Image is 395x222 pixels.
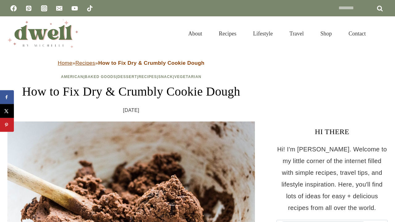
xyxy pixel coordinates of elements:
h1: How to Fix Dry & Crumbly Cookie Dough [7,82,255,101]
a: TikTok [84,2,96,14]
button: View Search Form [377,28,388,39]
a: Contact [340,23,374,44]
a: Email [53,2,65,14]
h3: HI THERE [276,126,388,137]
img: DWELL by michelle [7,19,78,48]
p: Hi! I'm [PERSON_NAME]. Welcome to my little corner of the internet filled with simple recipes, tr... [276,143,388,214]
a: Snack [158,75,173,79]
a: Shop [312,23,340,44]
a: YouTube [69,2,81,14]
nav: Primary Navigation [180,23,374,44]
a: Recipes [75,60,95,66]
a: Pinterest [23,2,35,14]
a: American [61,75,84,79]
a: Recipes [210,23,245,44]
a: Baked Goods [85,75,116,79]
strong: How to Fix Dry & Crumbly Cookie Dough [98,60,204,66]
span: » » [58,60,204,66]
a: Recipes [139,75,157,79]
a: Dessert [118,75,137,79]
a: Instagram [38,2,50,14]
span: | | | | | [61,75,202,79]
a: Home [58,60,72,66]
a: Vegetarian [174,75,202,79]
a: About [180,23,210,44]
a: Lifestyle [245,23,281,44]
time: [DATE] [123,106,139,115]
a: Travel [281,23,312,44]
a: Facebook [7,2,20,14]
